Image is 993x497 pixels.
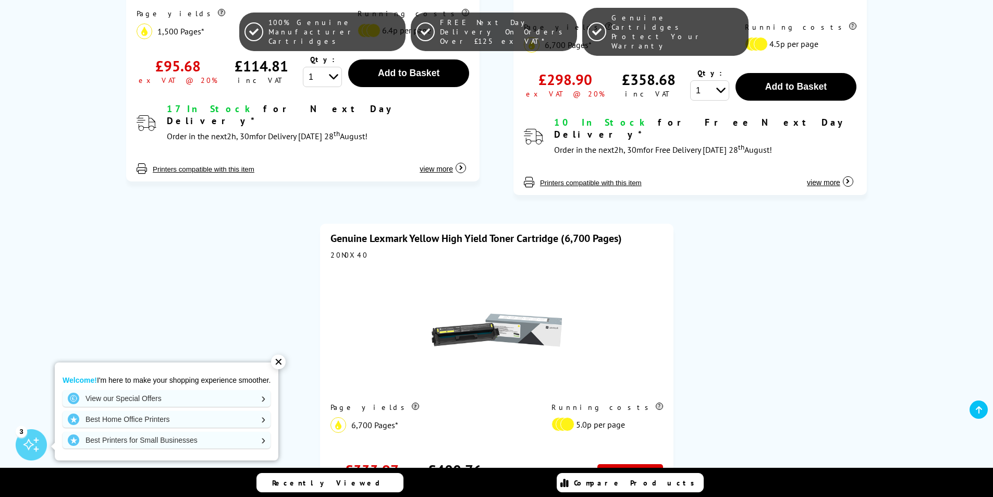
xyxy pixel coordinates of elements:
[538,70,592,89] div: £298.90
[167,103,254,115] span: 17 In Stock
[63,411,271,428] a: Best Home Office Printers
[330,250,663,260] div: 20N0X40
[256,473,403,492] a: Recently Viewed
[167,103,396,127] span: for Next Day Delivery*
[554,116,649,128] span: 10 In Stock
[334,129,340,138] sup: th
[440,18,572,46] span: FREE Next Day Delivery On Orders Over £125 ex VAT*
[611,13,743,51] span: Genuine Cartridges Protect Your Warranty
[63,432,271,448] a: Best Printers for Small Businesses
[625,89,672,99] div: inc VAT
[738,142,744,152] sup: th
[735,73,856,101] button: Add to Basket
[330,403,530,412] div: Page yields
[63,375,271,385] p: I'm here to make your shopping experience smoother.
[807,178,840,187] span: view more
[622,70,676,89] div: £358.68
[765,81,827,92] span: Add to Basket
[139,76,217,85] div: ex VAT @ 20%
[351,420,398,430] span: 6,700 Pages*
[330,417,346,433] img: yellow_icon.svg
[330,232,622,245] a: Genuine Lexmark Yellow High Yield Toner Cartridge (6,700 Pages)
[272,478,390,488] span: Recently Viewed
[554,116,856,157] div: modal_delivery
[167,131,367,141] span: Order in the next for Delivery [DATE] 28 August!
[420,165,453,173] span: view more
[271,355,286,369] div: ✕
[268,18,400,46] span: 100% Genuine Manufacturer Cartridges
[597,464,663,485] div: Out of Stock
[416,154,469,174] button: view more
[432,265,562,395] img: Lexmark Yellow High Yield Toner Cartridge (6,700 Pages)
[428,460,482,480] div: £400.76
[150,165,258,174] button: Printers compatible with this item
[551,417,658,431] li: 5.0p per page
[155,56,201,76] div: £95.68
[537,178,645,187] button: Printers compatible with this item
[63,390,271,407] a: View our Special Offers
[614,144,643,155] span: 2h, 30m
[697,68,722,78] span: Qty:
[574,478,700,488] span: Compare Products
[554,116,848,140] span: for Free Next Day Delivery*
[345,460,399,480] div: £333.97
[167,103,469,144] div: modal_delivery
[551,403,663,412] div: Running costs
[557,473,704,492] a: Compare Products
[378,68,439,78] span: Add to Basket
[16,426,27,437] div: 3
[348,59,469,87] button: Add to Basket
[804,167,856,187] button: view more
[235,56,288,76] div: £114.81
[63,376,97,384] strong: Welcome!
[526,89,605,99] div: ex VAT @ 20%
[238,76,285,85] div: inc VAT
[554,144,772,155] span: Order in the next for Free Delivery [DATE] 28 August!
[227,131,256,141] span: 2h, 30m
